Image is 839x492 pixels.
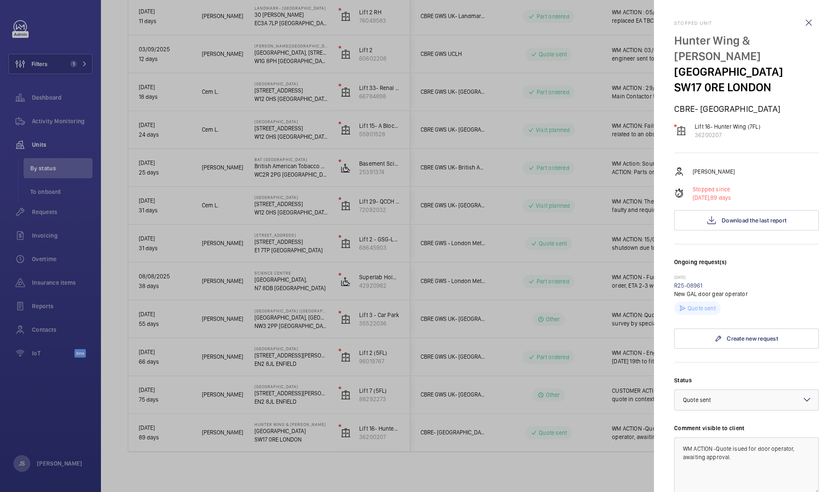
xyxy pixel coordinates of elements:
p: Stopped since [693,185,731,193]
p: New GAL door gear operator [674,290,819,298]
span: Download the last report [722,217,786,224]
p: [DATE] [674,275,819,281]
a: R25-08961 [674,282,703,289]
span: [DATE], [693,194,710,201]
h3: Ongoing request(s) [674,258,819,275]
p: [PERSON_NAME] [693,167,735,176]
span: Quote sent [683,397,711,403]
h2: Stopped unit [674,20,819,26]
p: Hunter Wing & [PERSON_NAME] [674,33,819,64]
label: Comment visible to client [674,424,819,432]
label: Status [674,376,819,384]
p: CBRE- [GEOGRAPHIC_DATA] [674,103,819,114]
button: Download the last report [674,210,819,230]
p: [GEOGRAPHIC_DATA] [674,64,819,79]
p: Lift 16- Hunter Wing (7FL) [695,122,760,131]
p: SW17 0RE LONDON [674,79,819,95]
p: 89 days [693,193,731,202]
p: Quote sent [688,304,716,312]
img: elevator.svg [676,126,686,136]
p: 36200207 [695,131,760,139]
a: Create new request [674,328,819,349]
